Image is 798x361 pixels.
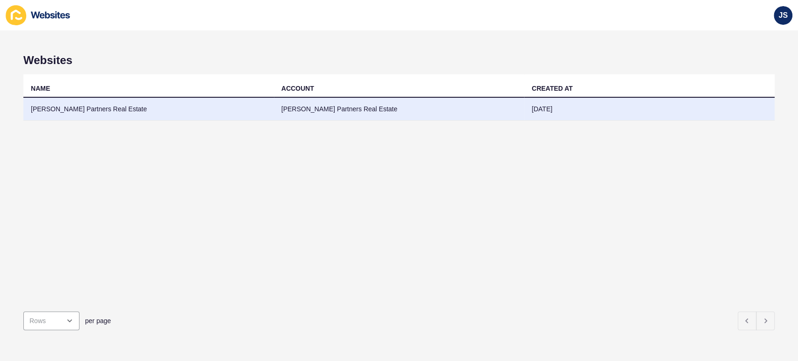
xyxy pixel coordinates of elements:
div: CREATED AT [532,84,573,93]
span: per page [85,316,111,325]
div: open menu [23,311,79,330]
span: JS [778,11,788,20]
h1: Websites [23,54,775,67]
td: [PERSON_NAME] Partners Real Estate [274,98,525,121]
td: [DATE] [524,98,775,121]
div: NAME [31,84,50,93]
div: ACCOUNT [281,84,314,93]
td: [PERSON_NAME] Partners Real Estate [23,98,274,121]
